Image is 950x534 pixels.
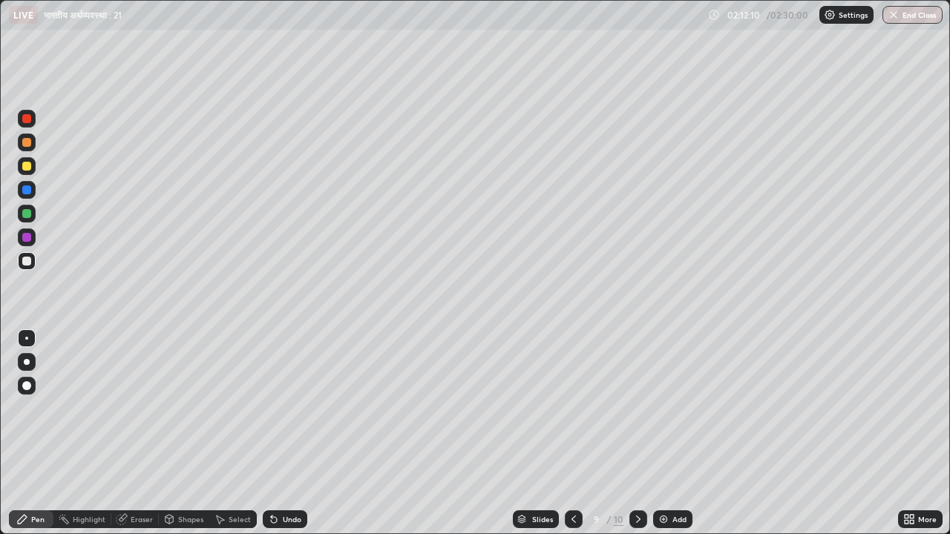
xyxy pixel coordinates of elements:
div: / [606,515,611,524]
p: Settings [839,11,868,19]
div: Add [672,515,687,523]
img: end-class-cross [888,9,900,21]
div: Undo [283,515,301,523]
div: Pen [31,515,45,523]
div: Shapes [178,515,203,523]
p: LIVE [13,9,33,21]
p: भारतीय अर्थव्यवस्था : 21 [44,9,122,21]
div: Eraser [131,515,153,523]
div: More [918,515,937,523]
div: 9 [589,515,603,524]
button: End Class [882,6,943,24]
img: class-settings-icons [824,9,836,21]
div: Select [229,515,251,523]
img: add-slide-button [658,513,669,525]
div: Slides [532,515,553,523]
div: 10 [614,512,623,526]
div: Highlight [73,515,105,523]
